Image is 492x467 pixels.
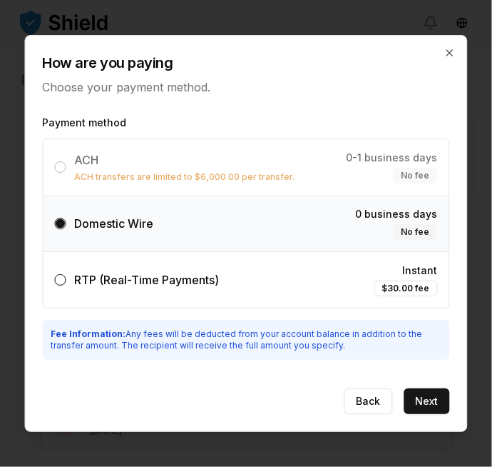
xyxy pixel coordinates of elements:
[43,79,450,96] p: Choose your payment method.
[394,168,438,184] div: No fee
[403,263,438,278] span: Instant
[75,153,99,167] span: ACH
[75,273,220,287] span: RTP (Real-Time Payments)
[347,151,438,165] span: 0-1 business days
[43,116,450,130] label: Payment method
[344,388,393,414] button: Back
[51,328,126,339] strong: Fee Information:
[356,207,438,221] span: 0 business days
[394,224,438,240] div: No fee
[55,218,66,229] button: Domestic Wire0 business daysNo fee
[55,274,66,286] button: RTP (Real-Time Payments)Instant$30.00 fee
[43,53,450,73] h2: How are you paying
[75,216,154,231] span: Domestic Wire
[55,161,66,173] button: ACHACH transfers are limited to $6,000.00 per transfer.0-1 business daysNo fee
[404,388,450,414] button: Next
[75,171,295,183] p: ACH transfers are limited to $6,000.00 per transfer.
[374,281,438,296] div: $30.00 fee
[51,328,441,351] p: Any fees will be deducted from your account balance in addition to the transfer amount. The recip...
